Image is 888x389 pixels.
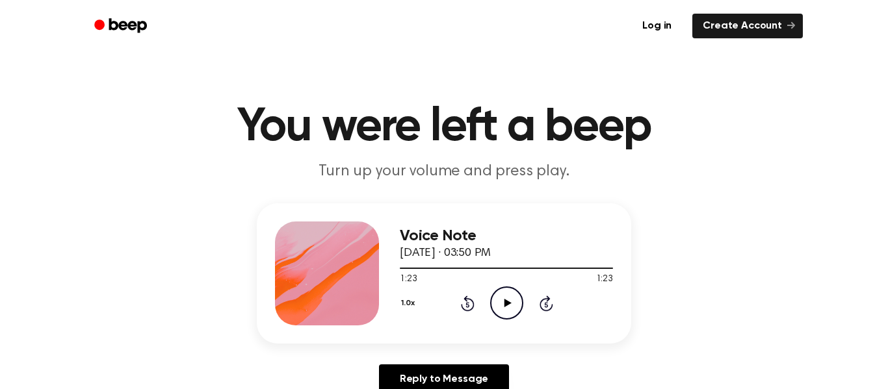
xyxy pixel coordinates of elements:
h3: Voice Note [400,227,613,245]
button: 1.0x [400,292,419,314]
span: [DATE] · 03:50 PM [400,247,491,259]
h1: You were left a beep [111,104,777,151]
span: 1:23 [400,273,417,286]
a: Beep [85,14,159,39]
a: Log in [629,11,685,41]
span: 1:23 [596,273,613,286]
a: Create Account [692,14,803,38]
p: Turn up your volume and press play. [194,161,694,182]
